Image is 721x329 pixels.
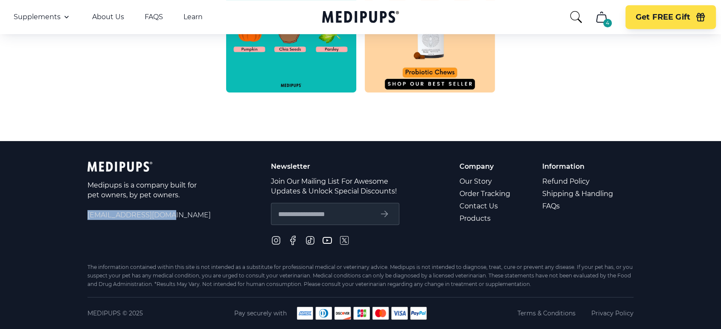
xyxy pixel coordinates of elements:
[145,13,163,21] a: FAQS
[297,307,427,320] img: payment methods
[87,309,143,317] span: Medipups © 2025
[234,309,287,317] span: Pay securely with
[569,10,583,24] button: search
[625,5,716,29] button: Get FREE Gift
[14,12,72,22] button: Supplements
[14,13,61,21] span: Supplements
[271,162,399,171] p: Newsletter
[87,180,198,200] p: Medipups is a company built for pet owners, by pet owners.
[517,309,576,317] a: Terms & Conditions
[459,162,512,171] p: Company
[322,9,399,26] a: Medipups
[87,263,634,289] div: The information contained within this site is not intended as a substitute for professional medic...
[542,188,614,200] a: Shipping & Handling
[183,13,203,21] a: Learn
[459,175,512,188] a: Our Story
[542,175,614,188] a: Refund Policy
[591,309,634,317] a: Privacy Policy
[591,7,612,27] button: cart
[542,200,614,212] a: FAQs
[87,210,211,220] span: [EMAIL_ADDRESS][DOMAIN_NAME]
[459,212,512,225] a: Products
[459,188,512,200] a: Order Tracking
[459,200,512,212] a: Contact Us
[603,19,612,27] div: 4
[271,176,399,196] p: Join Our Mailing List For Awesome Updates & Unlock Special Discounts!
[542,162,614,171] p: Information
[636,12,690,22] span: Get FREE Gift
[92,13,124,21] a: About Us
